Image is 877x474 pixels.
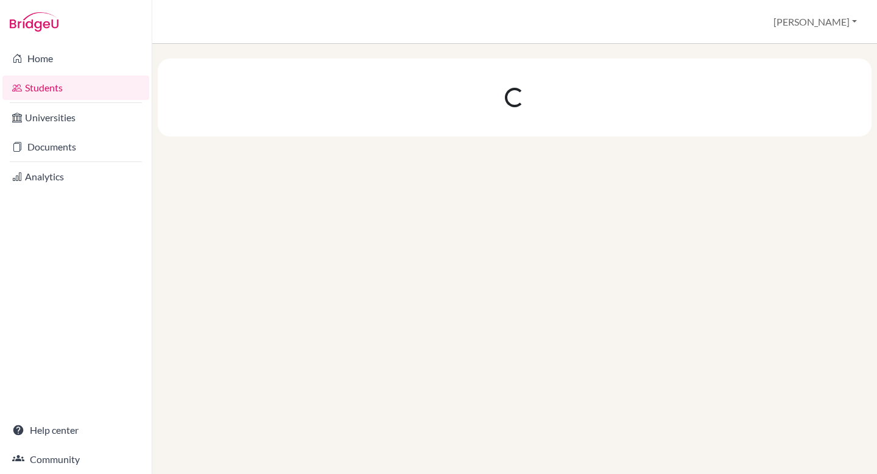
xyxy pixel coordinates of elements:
a: Students [2,76,149,100]
a: Home [2,46,149,71]
a: Help center [2,418,149,442]
a: Analytics [2,164,149,189]
a: Documents [2,135,149,159]
button: [PERSON_NAME] [768,10,862,34]
img: Bridge-U [10,12,58,32]
a: Universities [2,105,149,130]
a: Community [2,447,149,472]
